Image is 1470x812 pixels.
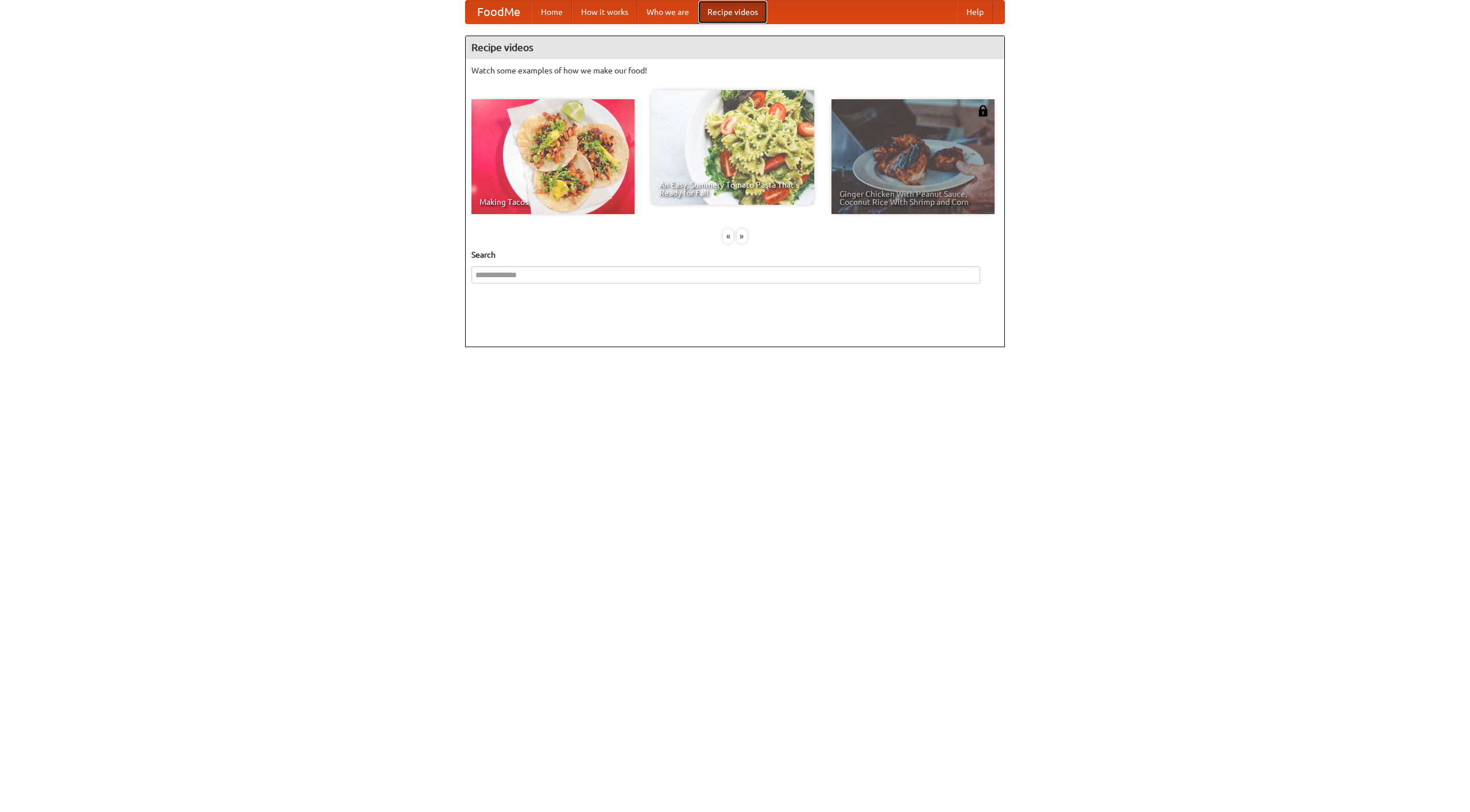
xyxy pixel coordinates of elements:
span: Making Tacos [479,198,626,206]
h5: Search [471,249,999,261]
a: Recipe videos [698,1,767,24]
a: Who we are [637,1,698,24]
a: Help [957,1,993,24]
div: » [737,229,747,243]
img: 483408.png [977,105,989,116]
a: Making Tacos [471,99,635,214]
div: « [723,229,733,243]
a: FoodMe [466,1,532,24]
a: An Easy, Summery Tomato Pasta That's Ready for Fall [651,90,814,205]
a: Home [532,1,572,24]
a: How it works [572,1,637,24]
h4: Recipe videos [466,36,1004,59]
p: Watch some examples of how we make our food! [471,65,999,76]
span: An Easy, Summery Tomato Pasta That's Ready for Fall [659,181,806,197]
